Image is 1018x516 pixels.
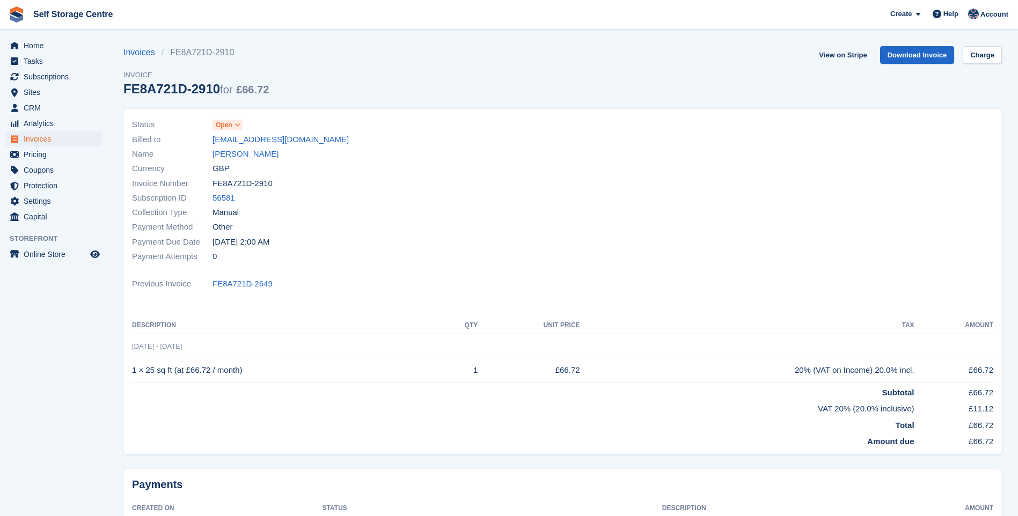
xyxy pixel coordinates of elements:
span: Protection [24,178,88,193]
span: Collection Type [132,207,213,219]
time: 2025-10-07 01:00:00 UTC [213,236,269,248]
span: Payment Method [132,221,213,233]
span: Online Store [24,247,88,262]
a: menu [5,194,101,209]
a: 56581 [213,192,235,204]
a: menu [5,100,101,115]
span: [DATE] - [DATE] [132,342,182,350]
span: Capital [24,209,88,224]
nav: breadcrumbs [123,46,269,59]
th: QTY [441,317,478,334]
a: Preview store [89,248,101,261]
a: Self Storage Centre [29,5,117,23]
td: £66.72 [914,358,993,382]
span: Pricing [24,147,88,162]
a: [PERSON_NAME] [213,148,279,160]
a: menu [5,247,101,262]
a: menu [5,209,101,224]
span: Manual [213,207,239,219]
span: Name [132,148,213,160]
a: menu [5,163,101,178]
a: View on Stripe [815,46,871,64]
div: 20% (VAT on Income) 20.0% incl. [580,364,914,377]
img: stora-icon-8386f47178a22dfd0bd8f6a31ec36ba5ce8667c1dd55bd0f319d3a0aa187defe.svg [9,6,25,23]
span: Settings [24,194,88,209]
span: Help [943,9,958,19]
span: Currency [132,163,213,175]
td: £66.72 [478,358,580,382]
a: menu [5,54,101,69]
span: 0 [213,250,217,263]
a: menu [5,116,101,131]
td: £11.12 [914,399,993,415]
td: VAT 20% (20.0% inclusive) [132,399,914,415]
a: Charge [963,46,1002,64]
span: Coupons [24,163,88,178]
a: menu [5,178,101,193]
span: Storefront [10,233,107,244]
a: Download Invoice [880,46,955,64]
span: for [220,84,232,95]
a: Invoices [123,46,162,59]
span: Open [216,120,232,130]
a: Open [213,119,243,131]
span: Billed to [132,134,213,146]
span: Invoice [123,70,269,80]
strong: Subtotal [882,388,914,397]
span: GBP [213,163,230,175]
span: Payment Attempts [132,250,213,263]
a: menu [5,131,101,146]
a: menu [5,38,101,53]
th: Amount [914,317,993,334]
span: Tasks [24,54,88,69]
span: FE8A721D-2910 [213,178,273,190]
a: menu [5,147,101,162]
strong: Total [896,421,914,430]
span: Subscriptions [24,69,88,84]
span: Status [132,119,213,131]
th: Unit Price [478,317,580,334]
span: Sites [24,85,88,100]
td: £66.72 [914,382,993,399]
span: Analytics [24,116,88,131]
span: Other [213,221,233,233]
td: £66.72 [914,415,993,432]
h2: Payments [132,478,993,491]
span: Home [24,38,88,53]
span: Previous Invoice [132,278,213,290]
td: £66.72 [914,431,993,448]
strong: Amount due [867,437,914,446]
span: Account [980,9,1008,20]
a: [EMAIL_ADDRESS][DOMAIN_NAME] [213,134,349,146]
span: Invoices [24,131,88,146]
td: 1 [441,358,478,382]
span: CRM [24,100,88,115]
span: £66.72 [236,84,269,95]
a: menu [5,85,101,100]
td: 1 × 25 sq ft (at £66.72 / month) [132,358,441,382]
a: menu [5,69,101,84]
a: FE8A721D-2649 [213,278,273,290]
div: FE8A721D-2910 [123,82,269,96]
th: Description [132,317,441,334]
span: Subscription ID [132,192,213,204]
span: Invoice Number [132,178,213,190]
th: Tax [580,317,914,334]
img: Clair Cole [968,9,979,19]
span: Create [890,9,912,19]
span: Payment Due Date [132,236,213,248]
